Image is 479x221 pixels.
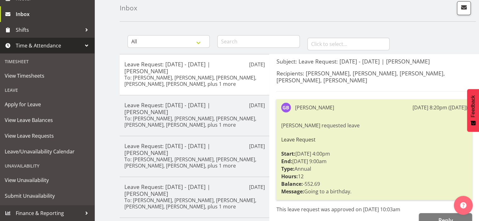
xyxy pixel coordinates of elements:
input: Search [217,35,299,48]
h5: Recipients: [PERSON_NAME], [PERSON_NAME], [PERSON_NAME], [PERSON_NAME], [PERSON_NAME] [276,70,472,84]
h4: Inbox [120,4,137,12]
div: Leave [2,84,93,97]
div: [PERSON_NAME] requested leave [DATE] 4:00pm [DATE] 9:00am Annual 12 -552.69 Going to a birthday. [281,120,467,197]
span: Finance & Reporting [16,208,82,218]
h5: Leave Request: [DATE] - [DATE] | [PERSON_NAME] [124,102,265,115]
span: View Leave Requests [5,131,90,141]
strong: Type: [281,165,294,172]
p: [DATE] [249,183,265,191]
span: Leave/Unavailability Calendar [5,147,90,156]
strong: Start: [281,150,295,157]
a: View Timesheets [2,68,93,84]
strong: Message: [281,188,304,195]
a: Apply for Leave [2,97,93,112]
a: Submit Unavailability [2,188,93,204]
div: [DATE] 8:20pm ([DATE]) [413,104,467,111]
h6: To: [PERSON_NAME], [PERSON_NAME], [PERSON_NAME], [PERSON_NAME], [PERSON_NAME], plus 1 more [124,156,265,169]
a: View Leave Balances [2,112,93,128]
h6: To: [PERSON_NAME], [PERSON_NAME], [PERSON_NAME], [PERSON_NAME], [PERSON_NAME], plus 1 more [124,115,265,128]
img: help-xxl-2.png [460,202,466,208]
h6: To: [PERSON_NAME], [PERSON_NAME], [PERSON_NAME], [PERSON_NAME], [PERSON_NAME], plus 1 more [124,197,265,210]
strong: Hours: [281,173,298,180]
h6: To: [PERSON_NAME], [PERSON_NAME], [PERSON_NAME], [PERSON_NAME], [PERSON_NAME], plus 1 more [124,75,265,87]
span: View Timesheets [5,71,90,80]
span: Inbox [16,9,91,19]
a: Leave/Unavailability Calendar [2,144,93,159]
h5: Leave Request: [DATE] - [DATE] | [PERSON_NAME] [124,61,265,75]
div: Timesheet [2,55,93,68]
span: This leave request was approved on [DATE] 10:03am [276,206,400,213]
span: Time & Attendance [16,41,82,50]
strong: End: [281,158,292,165]
input: Click to select... [307,38,390,50]
a: View Unavailability [2,172,93,188]
span: View Leave Balances [5,115,90,125]
button: Feedback - Show survey [467,89,479,132]
a: View Leave Requests [2,128,93,144]
span: Submit Unavailability [5,191,90,201]
p: [DATE] [249,102,265,109]
h5: Leave Request: [DATE] - [DATE] | [PERSON_NAME] [124,142,265,156]
div: Unavailability [2,159,93,172]
strong: Balance: [281,180,303,187]
p: [DATE] [249,142,265,150]
h5: Leave Request: [DATE] - [DATE] | [PERSON_NAME] [124,183,265,197]
p: [DATE] [249,61,265,68]
h6: Leave Request [281,137,467,142]
span: Feedback [470,95,476,117]
span: Apply for Leave [5,100,90,109]
div: [PERSON_NAME] [295,104,334,111]
span: Shifts [16,25,82,35]
h5: Subject: Leave Request: [DATE] - [DATE] | [PERSON_NAME] [276,58,472,65]
img: gerda-baard5817.jpg [281,102,291,113]
span: View Unavailability [5,175,90,185]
